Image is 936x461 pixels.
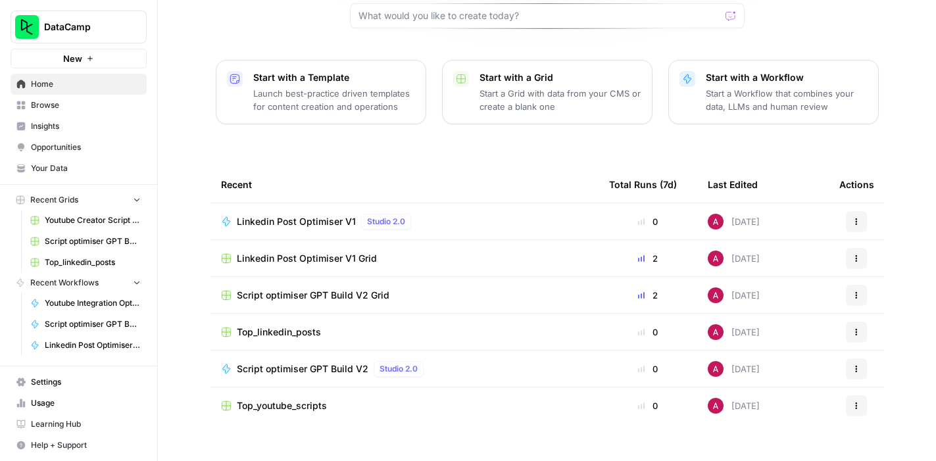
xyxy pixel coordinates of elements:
div: [DATE] [708,361,760,377]
a: Top_linkedin_posts [221,326,588,339]
a: Youtube Creator Script Optimisations [24,210,147,231]
div: 0 [609,362,687,376]
span: Studio 2.0 [380,363,418,375]
a: Settings [11,372,147,393]
a: Linkedin Post Optimiser V1 [24,335,147,356]
p: Launch best-practice driven templates for content creation and operations [253,87,415,113]
button: Recent Workflows [11,273,147,293]
span: Your Data [31,162,141,174]
img: DataCamp Logo [15,15,39,39]
a: Script optimiser GPT Build V2 Grid [24,231,147,252]
a: Top_youtube_scripts [221,399,588,412]
span: Insights [31,120,141,132]
span: Top_youtube_scripts [237,399,327,412]
div: 0 [609,215,687,228]
p: Start with a Workflow [706,71,868,84]
div: [DATE] [708,398,760,414]
button: Start with a GridStart a Grid with data from your CMS or create a blank one [442,60,653,124]
a: Script optimiser GPT Build V2Studio 2.0 [221,361,588,377]
p: Start with a Grid [480,71,641,84]
span: Script optimiser GPT Build V2 Grid [237,289,389,302]
a: Browse [11,95,147,116]
a: Youtube Integration Optimisation [24,293,147,314]
a: Usage [11,393,147,414]
span: Help + Support [31,439,141,451]
button: Help + Support [11,435,147,456]
p: Start with a Template [253,71,415,84]
button: Workspace: DataCamp [11,11,147,43]
span: Youtube Integration Optimisation [45,297,141,309]
span: Linkedin Post Optimiser V1 Grid [237,252,377,265]
span: Recent Grids [30,194,78,206]
img: 43c7ryrks7gay32ec4w6nmwi11rw [708,214,724,230]
a: Home [11,74,147,95]
a: Script optimiser GPT Build V2 Grid [221,289,588,302]
span: Linkedin Post Optimiser V1 [45,339,141,351]
span: Recent Workflows [30,277,99,289]
div: [DATE] [708,324,760,340]
span: Script optimiser GPT Build V2 [45,318,141,330]
div: [DATE] [708,287,760,303]
div: 2 [609,289,687,302]
div: Recent [221,166,588,203]
span: Opportunities [31,141,141,153]
span: Usage [31,397,141,409]
button: Start with a TemplateLaunch best-practice driven templates for content creation and operations [216,60,426,124]
span: Browse [31,99,141,111]
div: [DATE] [708,214,760,230]
img: 43c7ryrks7gay32ec4w6nmwi11rw [708,251,724,266]
span: Top_linkedin_posts [237,326,321,339]
span: Studio 2.0 [367,216,405,228]
span: Linkedin Post Optimiser V1 [237,215,356,228]
a: Learning Hub [11,414,147,435]
a: Your Data [11,158,147,179]
div: Total Runs (7d) [609,166,677,203]
div: [DATE] [708,251,760,266]
div: Last Edited [708,166,758,203]
a: Linkedin Post Optimiser V1Studio 2.0 [221,214,588,230]
span: Home [31,78,141,90]
img: 43c7ryrks7gay32ec4w6nmwi11rw [708,287,724,303]
span: Script optimiser GPT Build V2 Grid [45,235,141,247]
div: 2 [609,252,687,265]
button: Start with a WorkflowStart a Workflow that combines your data, LLMs and human review [668,60,879,124]
p: Start a Workflow that combines your data, LLMs and human review [706,87,868,113]
button: New [11,49,147,68]
a: Opportunities [11,137,147,158]
img: 43c7ryrks7gay32ec4w6nmwi11rw [708,324,724,340]
span: Youtube Creator Script Optimisations [45,214,141,226]
input: What would you like to create today? [358,9,720,22]
div: 0 [609,399,687,412]
a: Top_linkedin_posts [24,252,147,273]
img: 43c7ryrks7gay32ec4w6nmwi11rw [708,361,724,377]
div: 0 [609,326,687,339]
div: Actions [839,166,874,203]
span: New [63,52,82,65]
p: Start a Grid with data from your CMS or create a blank one [480,87,641,113]
img: 43c7ryrks7gay32ec4w6nmwi11rw [708,398,724,414]
span: Settings [31,376,141,388]
span: Top_linkedin_posts [45,256,141,268]
a: Linkedin Post Optimiser V1 Grid [221,252,588,265]
span: DataCamp [44,20,124,34]
a: Script optimiser GPT Build V2 [24,314,147,335]
span: Script optimiser GPT Build V2 [237,362,368,376]
span: Learning Hub [31,418,141,430]
button: Recent Grids [11,190,147,210]
a: Insights [11,116,147,137]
